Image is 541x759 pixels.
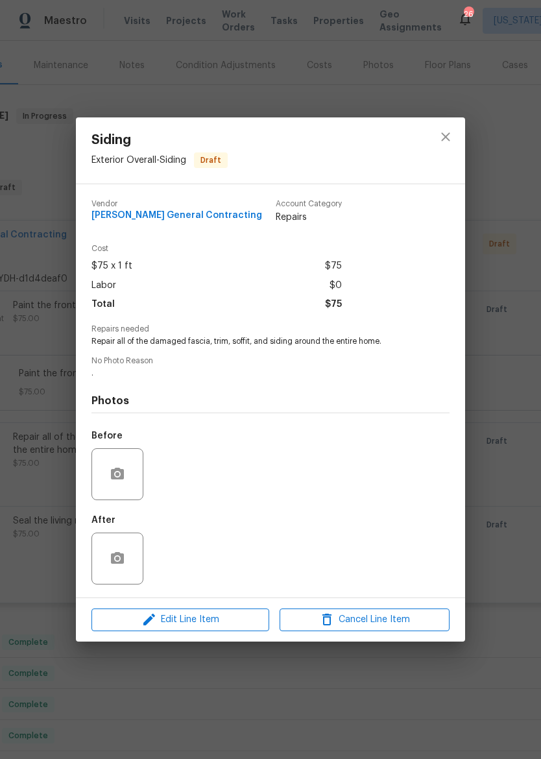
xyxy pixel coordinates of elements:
span: . [91,368,414,379]
span: Vendor [91,200,262,208]
span: No Photo Reason [91,357,450,365]
span: Exterior Overall - Siding [91,156,186,165]
div: 26 [464,8,473,21]
span: $75 [325,295,342,314]
button: Edit Line Item [91,608,269,631]
h5: After [91,516,115,525]
span: [PERSON_NAME] General Contracting [91,211,262,221]
span: Total [91,295,115,314]
span: Siding [91,133,228,147]
h5: Before [91,431,123,440]
span: Cancel Line Item [283,612,446,628]
button: close [430,121,461,152]
span: $0 [330,276,342,295]
span: Labor [91,276,116,295]
h4: Photos [91,394,450,407]
span: Cost [91,245,342,253]
span: $75 [325,257,342,276]
span: $75 x 1 ft [91,257,132,276]
span: Edit Line Item [95,612,265,628]
span: Repair all of the damaged fascia, trim, soffit, and siding around the entire home. [91,336,414,347]
span: Draft [195,154,226,167]
span: Account Category [276,200,342,208]
button: Cancel Line Item [280,608,450,631]
span: Repairs [276,211,342,224]
span: Repairs needed [91,325,450,333]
